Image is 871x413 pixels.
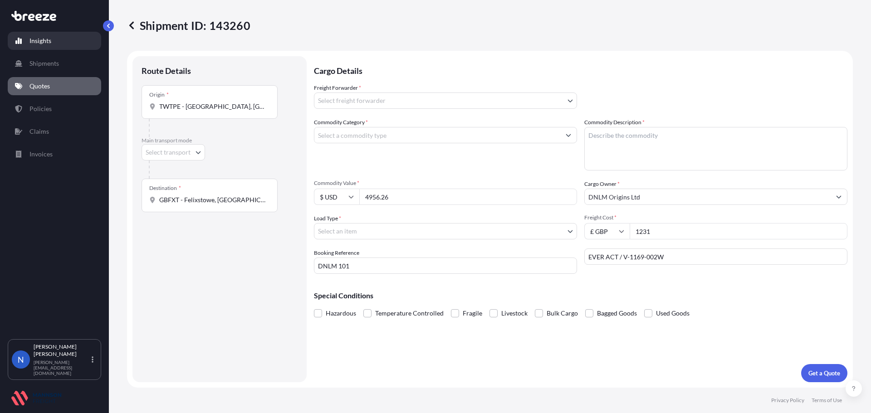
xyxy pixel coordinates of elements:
[584,214,847,221] span: Freight Cost
[812,397,842,404] a: Terms of Use
[146,148,191,157] span: Select transport
[8,32,101,50] a: Insights
[127,18,250,33] p: Shipment ID: 143260
[314,292,847,299] p: Special Conditions
[8,145,101,163] a: Invoices
[142,144,205,160] button: Select transport
[149,91,169,98] div: Origin
[808,369,840,378] p: Get a Quote
[463,306,482,320] span: Fragile
[8,100,101,118] a: Policies
[159,195,266,204] input: Destination
[149,185,181,192] div: Destination
[585,189,831,205] input: Full name
[314,56,847,83] p: Cargo Details
[656,306,690,320] span: Used Goods
[8,77,101,95] a: Quotes
[29,36,51,45] p: Insights
[29,82,50,91] p: Quotes
[314,118,368,127] label: Commodity Category
[314,180,577,187] span: Commodity Value
[314,92,577,109] button: Select freight forwarder
[584,118,645,127] label: Commodity Description
[314,248,359,258] label: Booking Reference
[314,83,361,92] span: Freight Forwarder
[314,258,577,274] input: Your internal reference
[29,59,59,68] p: Shipments
[831,189,847,205] button: Show suggestions
[560,127,577,143] button: Show suggestions
[801,364,847,382] button: Get a Quote
[29,150,53,159] p: Invoices
[142,137,298,144] p: Main transport mode
[142,65,191,76] p: Route Details
[314,214,341,223] span: Load Type
[547,306,578,320] span: Bulk Cargo
[29,104,52,113] p: Policies
[8,54,101,73] a: Shipments
[326,306,356,320] span: Hazardous
[771,397,804,404] a: Privacy Policy
[630,223,847,239] input: Enter amount
[314,127,560,143] input: Select a commodity type
[18,355,24,364] span: N
[8,122,101,141] a: Claims
[359,189,577,205] input: Type amount
[597,306,637,320] span: Bagged Goods
[501,306,528,320] span: Livestock
[584,248,847,265] input: Enter name
[34,343,90,358] p: [PERSON_NAME] [PERSON_NAME]
[314,223,577,239] button: Select an item
[318,96,386,105] span: Select freight forwarder
[11,391,61,405] img: organization-logo
[29,127,49,136] p: Claims
[159,102,266,111] input: Origin
[318,227,357,236] span: Select an item
[34,360,90,376] p: [PERSON_NAME][EMAIL_ADDRESS][DOMAIN_NAME]
[375,306,444,320] span: Temperature Controlled
[584,180,620,189] label: Cargo Owner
